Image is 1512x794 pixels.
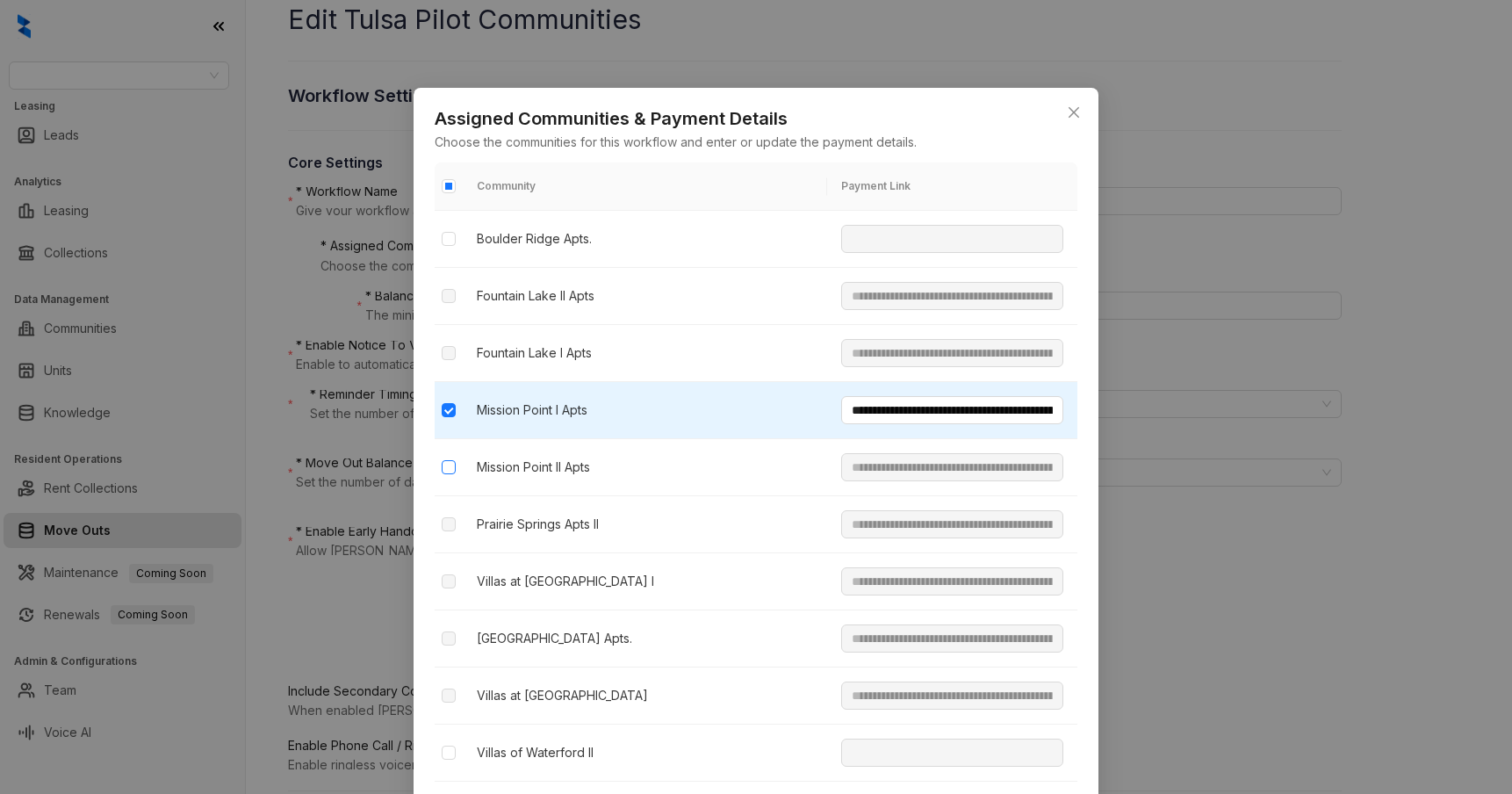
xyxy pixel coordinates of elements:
[1067,105,1081,119] span: close
[477,686,813,705] p: Villas at [GEOGRAPHIC_DATA]
[477,343,813,363] p: Fountain Lake I Apts
[477,286,813,306] p: Fountain Lake II Apts
[1060,98,1088,126] button: Close
[435,105,1077,133] h2: Assigned Communities & Payment Details
[477,572,813,591] p: Villas at [GEOGRAPHIC_DATA] I
[827,162,1077,211] th: Payment Link
[477,229,813,249] p: Boulder Ridge Apts.
[463,162,827,211] th: Community
[477,458,813,477] p: Mission Point II Apts
[477,515,813,534] p: Prairie Springs Apts II
[435,133,1077,152] p: Choose the communities for this workflow and enter or update the payment details.
[477,401,813,420] p: Mission Point I Apts
[477,629,813,648] p: [GEOGRAPHIC_DATA] Apts.
[477,743,813,762] p: Villas of Waterford II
